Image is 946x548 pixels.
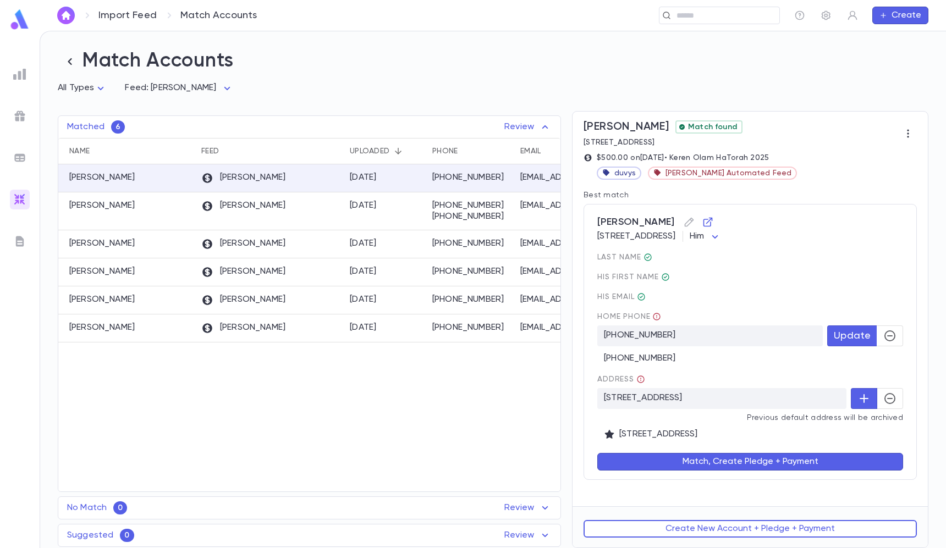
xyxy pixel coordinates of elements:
[432,294,509,305] p: [PHONE_NUMBER]
[13,68,26,81] img: reports_grey.c525e4749d1bce6a11f5fe2a8de1b229.svg
[684,123,741,131] span: Match found
[614,169,636,178] span: duvys
[597,312,903,321] span: home Phone
[350,238,377,249] div: 8/21/2025
[515,138,649,164] div: Email
[597,253,903,262] span: last Name
[432,138,458,164] div: Phone
[13,235,26,248] img: letters_grey.7941b92b52307dd3b8a917253454ce1c.svg
[125,82,148,93] p: Feed:
[111,123,125,131] span: 6
[201,172,285,184] p: [PERSON_NAME]
[597,325,823,346] p: [PHONE_NUMBER]
[690,226,722,247] div: Him
[584,138,743,147] p: [STREET_ADDRESS]
[201,294,285,306] p: [PERSON_NAME]
[827,325,877,346] button: Update
[432,322,509,333] p: [PHONE_NUMBER]
[665,169,791,178] span: [PERSON_NAME] Automated Feed
[834,330,871,342] span: Update
[13,109,26,123] img: campaigns_grey.99e729a5f7ee94e3726e6486bddda8f1.svg
[58,78,107,99] div: All Types
[432,211,509,222] p: [PHONE_NUMBER]
[201,138,219,164] div: Feed
[201,322,285,334] p: [PERSON_NAME]
[59,11,73,20] img: home_white.a664292cf8c1dea59945f0da9f25487c.svg
[69,200,135,211] p: [PERSON_NAME]
[432,200,509,211] p: [PHONE_NUMBER]
[201,266,285,278] p: [PERSON_NAME]
[597,388,846,409] p: [STREET_ADDRESS]
[427,138,515,164] div: Phone
[604,429,897,440] p: [STREET_ADDRESS]
[520,322,641,333] p: [EMAIL_ADDRESS][DOMAIN_NAME]
[597,231,903,242] div: [STREET_ADDRESS]
[196,138,344,164] div: Feed
[69,322,135,333] p: [PERSON_NAME]
[201,200,285,212] p: [PERSON_NAME]
[520,266,641,277] p: [EMAIL_ADDRESS][DOMAIN_NAME]
[389,142,407,160] button: Sort
[520,138,541,164] div: Email
[520,294,641,305] p: [EMAIL_ADDRESS][DOMAIN_NAME]
[350,294,377,305] div: 8/21/2025
[69,238,135,249] p: [PERSON_NAME]
[151,78,234,99] div: [PERSON_NAME]
[350,172,377,183] div: 8/22/2025
[69,172,135,183] p: [PERSON_NAME]
[690,232,704,241] span: Him
[597,375,645,384] span: Address
[584,120,669,134] span: [PERSON_NAME]
[597,213,903,231] span: [PERSON_NAME]
[180,9,257,21] p: Match Accounts
[872,7,928,24] button: Create
[597,413,903,422] p: Previous default address will be archived
[9,9,31,30] img: logo
[98,9,157,21] a: Import Feed
[69,266,135,277] p: [PERSON_NAME]
[637,292,646,301] div: csmendlo@gmail.com
[69,294,135,305] p: [PERSON_NAME]
[597,346,903,364] div: [PHONE_NUMBER]
[597,292,903,301] span: His email
[58,49,928,74] h2: Match Accounts
[504,120,552,134] p: Review
[661,273,670,281] div: Michael
[151,84,216,92] span: [PERSON_NAME]
[69,138,90,164] div: Name
[643,253,652,262] div: Newman
[597,153,797,162] p: $500.00 on [DATE] • Keren Olam HaTorah 2025
[597,453,903,470] button: Match, Create Pledge + Payment
[520,238,641,249] p: [EMAIL_ADDRESS][DOMAIN_NAME]
[344,138,427,164] div: Uploaded
[432,172,509,183] p: [PHONE_NUMBER]
[201,238,285,250] p: [PERSON_NAME]
[597,273,903,281] span: His first Name
[67,121,105,132] p: Matched
[350,138,389,164] div: Uploaded
[350,266,377,277] div: 8/21/2025
[432,266,509,277] p: [PHONE_NUMBER]
[584,191,917,200] p: Best match
[58,84,94,92] span: All Types
[520,200,641,211] p: [EMAIL_ADDRESS][DOMAIN_NAME]
[58,138,196,164] div: Name
[350,322,377,333] div: 8/21/2025
[350,200,377,211] div: 8/21/2025
[13,151,26,164] img: batches_grey.339ca447c9d9533ef1741baa751efc33.svg
[432,238,509,249] p: [PHONE_NUMBER]
[520,172,641,183] p: [EMAIL_ADDRESS][DOMAIN_NAME]
[13,193,26,206] img: imports_gradient.a72c8319815fb0872a7f9c3309a0627a.svg
[584,520,917,538] button: Create New Account + Pledge + Payment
